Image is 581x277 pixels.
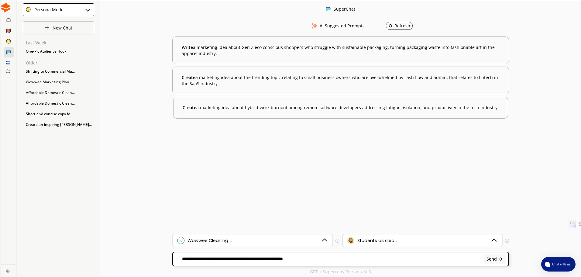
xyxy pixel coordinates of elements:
img: AI Suggested Prompts [311,23,318,29]
div: One-Pic Audience Hook [23,47,94,56]
div: Wowwee Marketing Plan [23,78,94,87]
img: Tooltip Icon [335,239,339,243]
img: Close [6,269,10,273]
b: Send [486,257,497,261]
img: Close [26,7,31,12]
div: Wowwee Cleaning ... [187,238,232,243]
p: GPT + Supercopy Persona-AI 3 [310,269,371,274]
div: Create an inspiring [PERSON_NAME]... [23,120,94,129]
b: a marketing idea about hybrid-work burnout among remote software developers addressing fatigue, i... [183,105,499,111]
div: SuperChat [334,7,355,12]
p: New Chat [53,26,72,30]
img: Dropdown Icon [490,237,498,244]
img: Brand Icon [177,237,184,244]
div: Persona Mode [32,7,64,12]
img: Close [45,25,50,30]
div: Short and concise copy fo... [23,109,94,119]
span: Create [183,105,196,110]
img: Close [1,2,11,12]
img: Close [499,257,503,261]
div: Refresh [388,23,410,28]
div: Students as clea... [357,238,397,243]
img: Audience Icon [347,237,354,244]
div: Shifting to Commercial Ma... [23,67,94,76]
img: Tooltip Icon [505,239,509,243]
div: Affordable Domestic Clean... [23,99,94,108]
span: Create [182,74,195,80]
img: Close [326,7,331,12]
img: Dropdown Icon [320,237,328,244]
a: Close [1,265,16,275]
b: a marketing idea about the trending topic relating to small business owners who are overwhelmed b... [182,74,499,86]
p: Last Week [26,40,94,45]
button: atlas-launcher [541,257,576,272]
p: Older [26,61,94,65]
img: Refresh [388,24,393,28]
div: Affordable Domestic Clean... [23,88,94,97]
b: a marketing idea about Gen Z eco conscious shoppers who struggle with sustainable packaging, turn... [182,44,499,56]
span: Chat with us [550,262,572,267]
span: Write [182,44,193,50]
h3: AI Suggested Prompts [320,21,365,30]
img: Close [84,6,91,13]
